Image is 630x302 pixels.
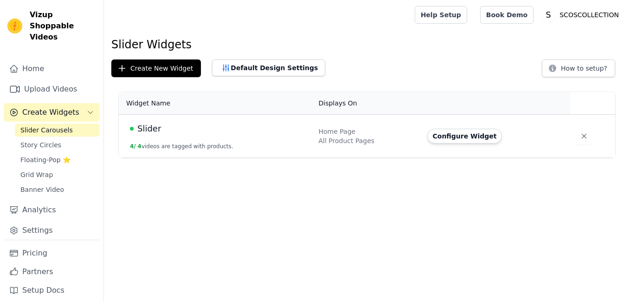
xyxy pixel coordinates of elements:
[119,92,313,115] th: Widget Name
[30,9,96,43] span: Vizup Shoppable Videos
[542,66,615,75] a: How to setup?
[130,143,233,150] button: 4/ 4videos are tagged with products.
[20,140,61,150] span: Story Circles
[15,153,100,166] a: Floating-Pop ⭐
[111,59,201,77] button: Create New Widget
[546,10,551,20] text: S
[318,127,416,136] div: Home Page
[4,244,100,263] a: Pricing
[427,129,502,144] button: Configure Widget
[15,183,100,196] a: Banner Video
[541,7,623,23] button: S SCOSCOLLECTION
[15,138,100,151] a: Story Circles
[130,143,136,150] span: 4 /
[20,170,53,179] span: Grid Wrap
[480,6,534,24] a: Book Demo
[4,80,100,98] a: Upload Videos
[556,7,623,23] p: SCOSCOLLECTION
[130,127,134,131] span: Live Published
[137,122,161,135] span: Slider
[4,221,100,240] a: Settings
[20,185,64,194] span: Banner Video
[20,155,71,164] span: Floating-Pop ⭐
[15,168,100,181] a: Grid Wrap
[4,263,100,281] a: Partners
[4,59,100,78] a: Home
[138,143,141,150] span: 4
[4,201,100,219] a: Analytics
[313,92,421,115] th: Displays On
[212,59,325,76] button: Default Design Settings
[111,37,623,52] h1: Slider Widgets
[4,103,100,122] button: Create Widgets
[318,136,416,145] div: All Product Pages
[15,124,100,137] a: Slider Carousels
[7,19,22,33] img: Vizup
[542,59,615,77] button: How to setup?
[4,281,100,300] a: Setup Docs
[22,107,79,118] span: Create Widgets
[576,128,592,144] button: Delete widget
[415,6,467,24] a: Help Setup
[20,125,73,135] span: Slider Carousels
